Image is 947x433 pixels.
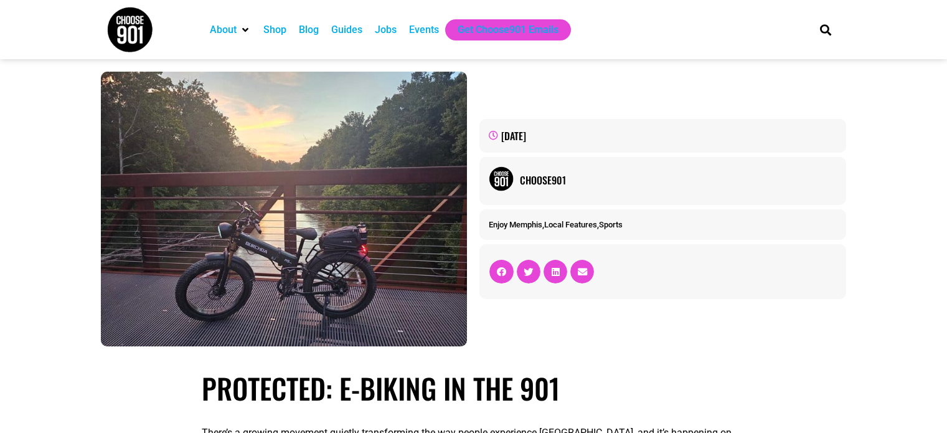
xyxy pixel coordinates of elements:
span: , , [489,220,623,229]
a: Sports [599,220,623,229]
h1: Protected: E-biking in the 901 [202,371,745,405]
a: About [210,22,237,37]
a: Enjoy Memphis [489,220,542,229]
div: Share on linkedin [544,260,567,283]
a: Blog [299,22,319,37]
img: Picture of Choose901 [489,166,514,191]
nav: Main nav [204,19,799,40]
div: Search [815,19,836,40]
div: About [204,19,257,40]
div: Share on twitter [517,260,540,283]
a: Choose901 [520,173,836,188]
div: Share on email [570,260,594,283]
time: [DATE] [501,128,526,143]
a: Local Features [544,220,597,229]
img: A black electric bicycle is parked on a metal bridge over a river, surrounded by trees at sunset. [101,72,467,346]
a: Jobs [375,22,397,37]
a: Guides [331,22,362,37]
a: Events [409,22,439,37]
a: Shop [263,22,286,37]
a: Get Choose901 Emails [458,22,558,37]
div: Share on facebook [489,260,513,283]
